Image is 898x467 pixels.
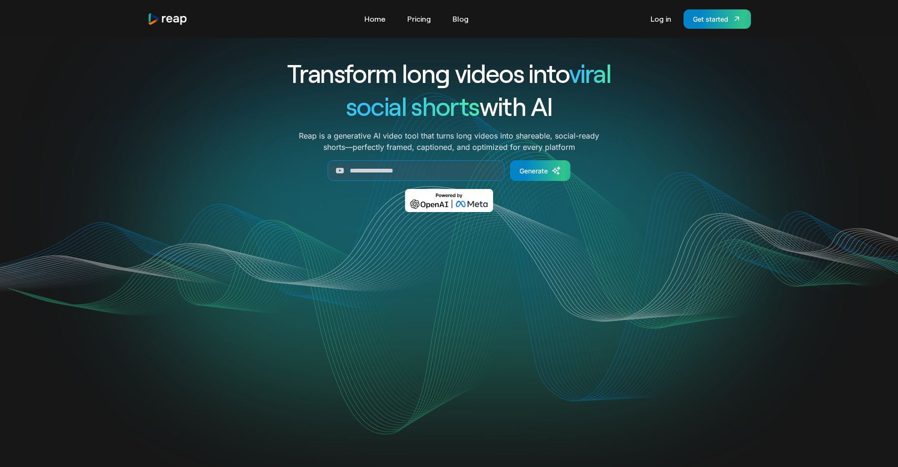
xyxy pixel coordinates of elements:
a: Get started [684,9,751,29]
a: Generate [510,160,570,181]
img: Powered by OpenAI & Meta [405,189,493,212]
a: home [148,13,188,25]
p: Reap is a generative AI video tool that turns long videos into shareable, social-ready shorts—per... [299,130,599,153]
form: Generate Form [253,160,645,181]
img: reap logo [148,13,188,25]
div: Get started [693,14,728,24]
h1: with AI [253,90,645,123]
a: Blog [448,11,473,26]
a: Log in [646,11,676,26]
video: Your browser does not support the video tag. [259,226,639,416]
h1: Transform long videos into [253,57,645,90]
span: social shorts [346,90,479,121]
span: viral [569,57,611,88]
div: Generate [519,166,548,176]
a: Pricing [403,11,436,26]
a: Home [360,11,390,26]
